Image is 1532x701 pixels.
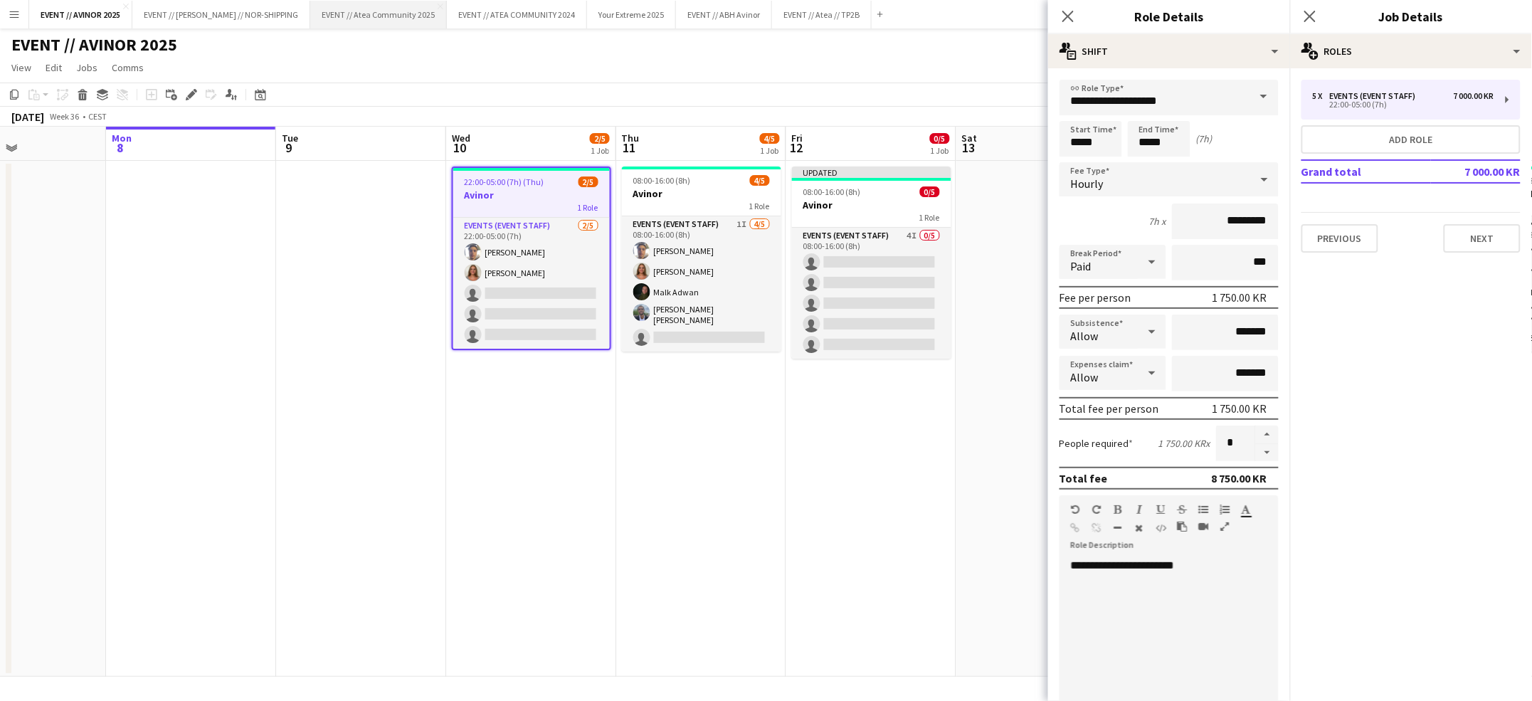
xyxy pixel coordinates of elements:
[1290,7,1532,26] h3: Job Details
[622,216,781,352] app-card-role: Events (Event Staff)1I4/508:00-16:00 (8h)[PERSON_NAME][PERSON_NAME]Malk Adwan[PERSON_NAME] [PERSO...
[282,132,298,144] span: Tue
[1431,160,1521,183] td: 7 000.00 KR
[112,132,132,144] span: Mon
[1212,471,1267,485] div: 8 750.00 KR
[803,186,861,197] span: 08:00-16:00 (8h)
[70,58,103,77] a: Jobs
[11,34,177,56] h1: EVENT // AVINOR 2025
[1071,370,1099,384] span: Allow
[1444,224,1521,253] button: Next
[453,189,610,201] h3: Avinor
[450,139,470,156] span: 10
[1220,504,1230,515] button: Ordered List
[1313,101,1494,108] div: 22:00-05:00 (7h)
[1213,290,1267,305] div: 1 750.00 KR
[578,202,598,213] span: 1 Role
[29,1,132,28] button: EVENT // AVINOR 2025
[1071,176,1104,191] span: Hourly
[792,167,951,359] app-job-card: Updated08:00-16:00 (8h)0/5Avinor1 RoleEvents (Event Staff)4I0/508:00-16:00 (8h)
[1060,437,1134,450] label: People required
[587,1,676,28] button: Your Extreme 2025
[1199,521,1209,532] button: Insert video
[760,133,780,144] span: 4/5
[1178,521,1188,532] button: Paste as plain text
[1071,259,1092,273] span: Paid
[1060,401,1159,416] div: Total fee per person
[1071,504,1081,515] button: Undo
[452,167,611,350] app-job-card: 22:00-05:00 (7h) (Thu)2/5Avinor1 RoleEvents (Event Staff)2/522:00-05:00 (7h)[PERSON_NAME][PERSON_...
[960,139,978,156] span: 13
[11,61,31,74] span: View
[1301,160,1431,183] td: Grand total
[1135,504,1145,515] button: Italic
[1213,401,1267,416] div: 1 750.00 KR
[792,199,951,211] h3: Avinor
[622,167,781,352] app-job-card: 08:00-16:00 (8h)4/5Avinor1 RoleEvents (Event Staff)1I4/508:00-16:00 (8h)[PERSON_NAME][PERSON_NAME...
[591,145,609,156] div: 1 Job
[749,201,770,211] span: 1 Role
[1092,504,1102,515] button: Redo
[1313,91,1330,101] div: 5 x
[579,176,598,187] span: 2/5
[132,1,310,28] button: EVENT // [PERSON_NAME] // NOR-SHIPPING
[88,111,107,122] div: CEST
[1156,504,1166,515] button: Underline
[76,61,97,74] span: Jobs
[1256,426,1279,444] button: Increase
[1156,522,1166,534] button: HTML Code
[792,228,951,359] app-card-role: Events (Event Staff)4I0/508:00-16:00 (8h)
[1256,444,1279,462] button: Decrease
[750,175,770,186] span: 4/5
[920,186,940,197] span: 0/5
[1135,522,1145,534] button: Clear Formatting
[465,176,544,187] span: 22:00-05:00 (7h) (Thu)
[280,139,298,156] span: 9
[1454,91,1494,101] div: 7 000.00 KR
[1114,522,1124,534] button: Horizontal Line
[1048,34,1290,68] div: Shift
[1114,504,1124,515] button: Bold
[11,110,44,124] div: [DATE]
[1330,91,1422,101] div: Events (Event Staff)
[622,132,640,144] span: Thu
[447,1,587,28] button: EVENT // ATEA COMMUNITY 2024
[1199,504,1209,515] button: Unordered List
[930,133,950,144] span: 0/5
[622,187,781,200] h3: Avinor
[1060,471,1108,485] div: Total fee
[962,132,978,144] span: Sat
[792,132,803,144] span: Fri
[792,167,951,178] div: Updated
[106,58,149,77] a: Comms
[47,111,83,122] span: Week 36
[1196,132,1213,145] div: (7h)
[1060,290,1131,305] div: Fee per person
[919,212,940,223] span: 1 Role
[931,145,949,156] div: 1 Job
[620,139,640,156] span: 11
[1290,34,1532,68] div: Roles
[1242,504,1252,515] button: Text Color
[676,1,772,28] button: EVENT // ABH Avinor
[790,139,803,156] span: 12
[310,1,447,28] button: EVENT // Atea Community 2025
[1178,504,1188,515] button: Strikethrough
[452,132,470,144] span: Wed
[761,145,779,156] div: 1 Job
[590,133,610,144] span: 2/5
[110,139,132,156] span: 8
[1149,215,1166,228] div: 7h x
[772,1,872,28] button: EVENT // Atea // TP2B
[1071,329,1099,343] span: Allow
[453,218,610,349] app-card-role: Events (Event Staff)2/522:00-05:00 (7h)[PERSON_NAME][PERSON_NAME]
[46,61,62,74] span: Edit
[1158,437,1210,450] div: 1 750.00 KR x
[1301,224,1378,253] button: Previous
[1301,125,1521,154] button: Add role
[40,58,68,77] a: Edit
[1048,7,1290,26] h3: Role Details
[1220,521,1230,532] button: Fullscreen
